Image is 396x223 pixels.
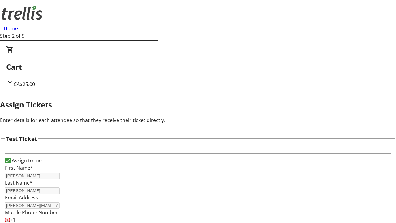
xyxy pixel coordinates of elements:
[6,61,390,72] h2: Cart
[5,179,32,186] label: Last Name*
[5,209,58,216] label: Mobile Phone Number
[5,194,38,201] label: Email Address
[14,81,35,88] span: CA$25.00
[5,164,33,171] label: First Name*
[6,134,37,143] h3: Test Ticket
[11,157,42,164] label: Assign to me
[6,46,390,88] div: CartCA$25.00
